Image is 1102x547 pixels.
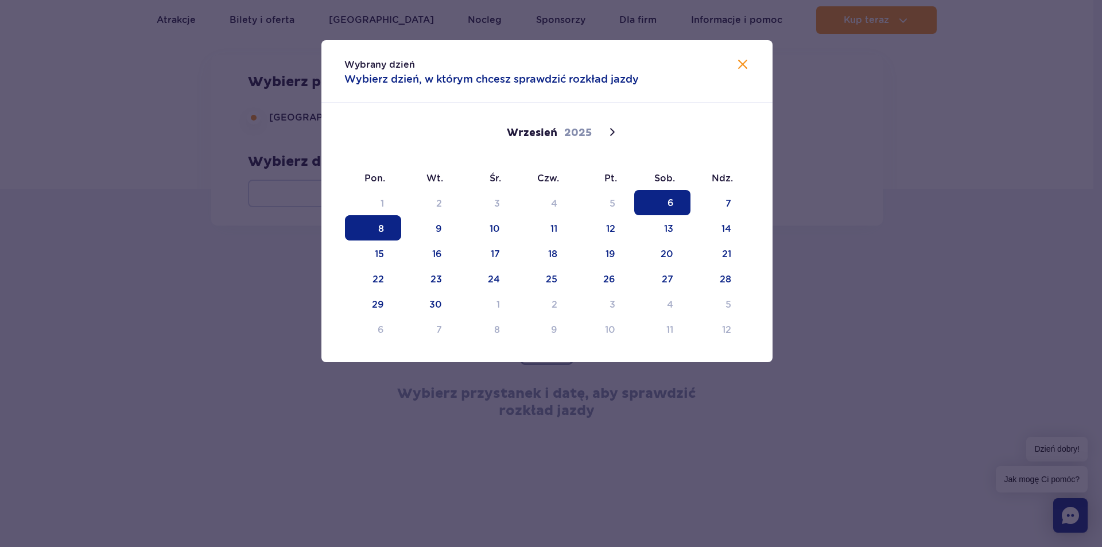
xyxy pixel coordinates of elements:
span: Czw. [518,172,576,185]
span: Październik 5, 2025 [692,291,748,316]
span: Wrzesień 22, 2025 [345,266,401,291]
span: Wt. [402,172,460,185]
span: Wrzesień 11, 2025 [518,215,575,240]
span: Wrzesień 15, 2025 [345,240,401,266]
span: Wrzesień 24, 2025 [461,266,517,291]
span: Wybierz dzień, w którym chcesz sprawdzić rozkład jazdy [344,71,639,87]
span: Październik 6, 2025 [345,316,401,342]
span: Wrzesień 7, 2025 [692,190,748,215]
span: Wrzesień 27, 2025 [634,266,690,291]
span: Wrzesień 9, 2025 [403,215,459,240]
span: Październik 9, 2025 [518,316,575,342]
span: Wrzesień 17, 2025 [461,240,517,266]
span: Pon. [344,172,402,185]
span: Wrzesień 14, 2025 [692,215,748,240]
span: Październik 10, 2025 [576,316,633,342]
span: Wrzesień 12, 2025 [576,215,633,240]
span: Ndz. [692,172,750,185]
span: Październik 7, 2025 [403,316,459,342]
span: Październik 2, 2025 [518,291,575,316]
span: Sob. [634,172,692,185]
span: Wrzesień 29, 2025 [345,291,401,316]
span: Październik 4, 2025 [634,291,690,316]
span: Wrzesień 28, 2025 [692,266,748,291]
span: Wrzesień 16, 2025 [403,240,459,266]
span: Wrzesień [507,126,557,140]
span: Październik 12, 2025 [692,316,748,342]
span: Wrzesień 10, 2025 [461,215,517,240]
span: Październik 8, 2025 [461,316,517,342]
span: Październik 1, 2025 [461,291,517,316]
span: Wrzesień 26, 2025 [576,266,633,291]
span: Wrzesień 1, 2025 [345,190,401,215]
span: Wrzesień 2, 2025 [403,190,459,215]
span: Październik 3, 2025 [576,291,633,316]
span: Wrzesień 21, 2025 [692,240,748,266]
span: Wrzesień 8, 2025 [345,215,401,240]
span: Wrzesień 25, 2025 [518,266,575,291]
span: Pt. [576,172,634,185]
span: Wrzesień 20, 2025 [634,240,690,266]
span: Wrzesień 19, 2025 [576,240,633,266]
span: Wrzesień 3, 2025 [461,190,517,215]
span: Wrzesień 5, 2025 [576,190,633,215]
span: Wrzesień 4, 2025 [518,190,575,215]
span: Wrzesień 30, 2025 [403,291,459,316]
span: Śr. [460,172,518,185]
span: Październik 11, 2025 [634,316,690,342]
span: Wrzesień 18, 2025 [518,240,575,266]
span: Wrzesień 6, 2025 [634,190,690,215]
span: Wybrany dzień [344,59,415,70]
span: Wrzesień 23, 2025 [403,266,459,291]
span: Wrzesień 13, 2025 [634,215,690,240]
